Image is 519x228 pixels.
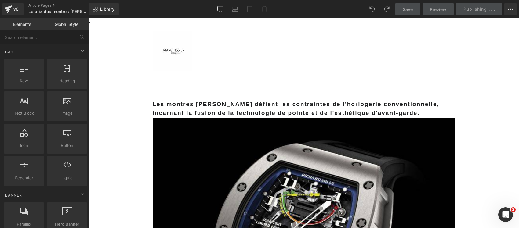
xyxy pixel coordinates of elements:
[64,13,104,52] img: marctissierwatches
[511,207,516,212] span: 2
[28,3,99,8] a: Article Pages
[100,6,114,12] span: Library
[366,3,378,15] button: Undo
[403,6,413,12] span: Save
[5,221,42,227] span: Parallax
[12,5,20,13] div: v6
[504,3,517,15] button: More
[228,3,242,15] a: Laptop
[89,3,119,15] a: New Library
[5,142,42,149] span: Icon
[5,78,42,84] span: Row
[64,83,351,98] b: Les montres [PERSON_NAME] défient les contraintes de l'horlogerie conventionnelle, incarnant la f...
[5,49,16,55] span: Base
[44,18,89,30] a: Global Style
[5,192,23,198] span: Banner
[49,78,85,84] span: Heading
[213,3,228,15] a: Desktop
[498,207,513,222] iframe: Intercom live chat
[5,110,42,116] span: Text Block
[49,175,85,181] span: Liquid
[423,3,454,15] a: Preview
[2,3,24,15] a: v6
[381,3,393,15] button: Redo
[49,142,85,149] span: Button
[49,110,85,116] span: Image
[49,221,85,227] span: Hero Banner
[430,6,446,12] span: Preview
[28,9,87,14] span: Le prix des montres [PERSON_NAME] - Liste et guide 2023
[5,175,42,181] span: Separator
[257,3,272,15] a: Mobile
[242,3,257,15] a: Tablet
